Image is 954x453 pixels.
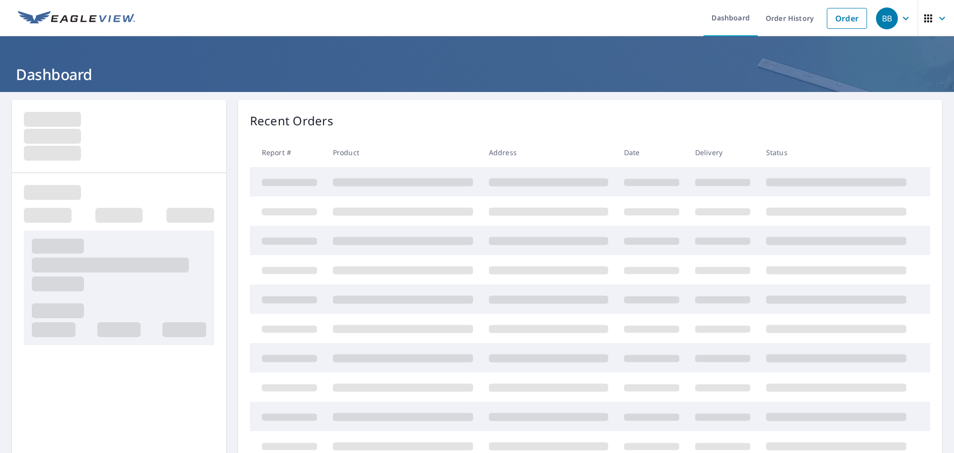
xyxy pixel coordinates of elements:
[616,138,687,167] th: Date
[325,138,481,167] th: Product
[876,7,898,29] div: BB
[12,64,942,85] h1: Dashboard
[827,8,867,29] a: Order
[758,138,914,167] th: Status
[481,138,616,167] th: Address
[250,112,333,130] p: Recent Orders
[250,138,325,167] th: Report #
[18,11,135,26] img: EV Logo
[687,138,758,167] th: Delivery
